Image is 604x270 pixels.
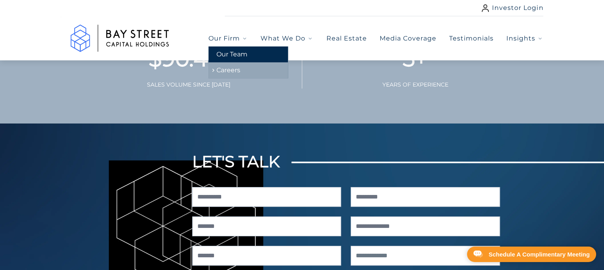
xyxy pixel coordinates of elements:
[261,34,305,43] span: What We Do
[488,251,590,257] div: Schedule A Complimentary Meeting
[208,34,240,43] span: Our Firm
[76,81,302,89] p: SALES VOLUME SINCE [DATE]
[380,34,436,43] a: Media Coverage
[351,216,500,236] input: Input Phone Number
[60,16,179,60] a: Go to home page
[326,34,367,43] a: Real Estate
[261,34,313,43] button: What We Do
[192,146,562,177] p: LET'S TALK
[449,34,494,43] a: Testimonials
[192,246,342,266] input: Input Message
[208,46,288,62] a: Our Team
[208,34,248,43] button: Our Firm
[506,34,535,43] span: Insights
[208,46,288,78] div: Our Firm
[506,34,543,43] button: Insights
[482,3,544,13] a: Investor Login
[351,187,500,207] input: Input Last Name
[302,81,529,89] p: YEARS OF EXPERIENCE
[192,216,342,236] input: inputEmail
[192,187,342,207] input: Input First Name
[208,62,288,78] a: Careers
[60,16,179,60] img: Logo
[482,4,489,12] img: user icon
